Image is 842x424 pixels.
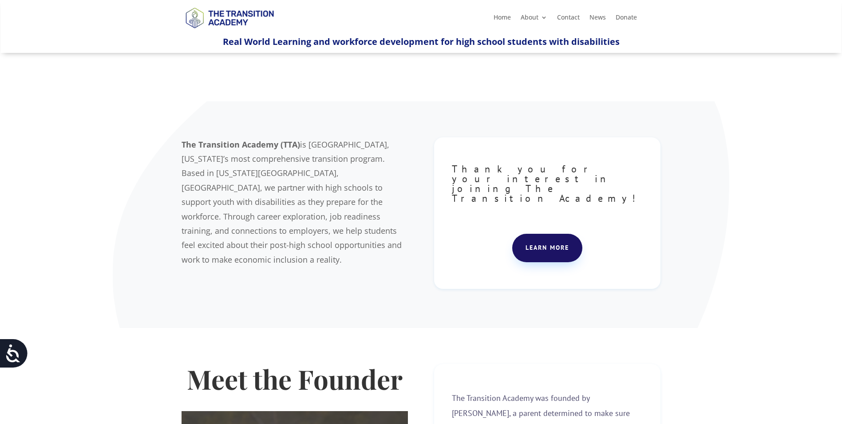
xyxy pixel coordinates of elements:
a: Logo-Noticias [182,27,277,35]
strong: Meet the Founder [187,361,403,396]
a: Contact [557,14,580,24]
a: About [521,14,547,24]
b: The Transition Academy (TTA) [182,139,300,150]
span: Thank you for your interest in joining The Transition Academy! [452,163,642,204]
a: Donate [616,14,637,24]
img: TTA Brand_TTA Primary Logo_Horizontal_Light BG [182,2,277,33]
span: Real World Learning and workforce development for high school students with disabilities [223,36,620,48]
a: Learn more [512,234,582,262]
a: Home [494,14,511,24]
a: News [589,14,606,24]
span: is [GEOGRAPHIC_DATA], [US_STATE]’s most comprehensive transition program. Based in [US_STATE][GEO... [182,139,402,265]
